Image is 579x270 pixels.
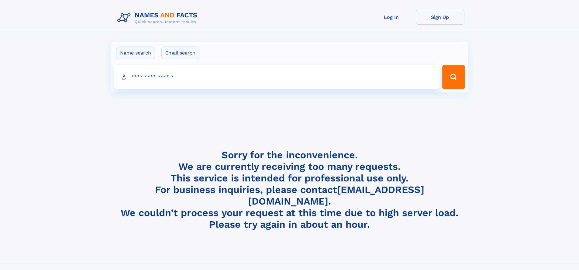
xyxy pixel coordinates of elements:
[114,65,440,89] input: search input
[116,47,155,59] label: Name search
[115,10,202,26] img: Logo Names and Facts
[248,184,424,207] a: [EMAIL_ADDRESS][DOMAIN_NAME]
[416,10,464,25] a: Sign Up
[161,47,199,59] label: Email search
[367,10,416,25] a: Log In
[442,65,465,89] button: Search Button
[115,149,464,230] h4: Sorry for the inconvenience. We are currently receiving too many requests. This service is intend...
